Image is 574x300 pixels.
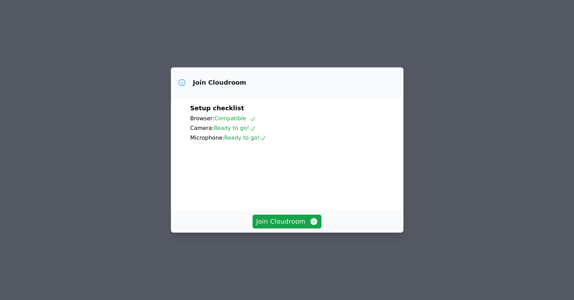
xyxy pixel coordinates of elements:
h3: Join Cloudroom [193,78,246,87]
span: Browser: [190,115,215,122]
span: Ready to go! [224,134,266,141]
span: Join Cloudroom [256,217,318,226]
span: Compatible [214,115,256,122]
span: Ready to go! [214,125,256,131]
button: Join Cloudroom [253,215,321,228]
span: Setup checklist [190,104,244,112]
span: Camera: [190,125,214,131]
span: Microphone: [190,134,225,141]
